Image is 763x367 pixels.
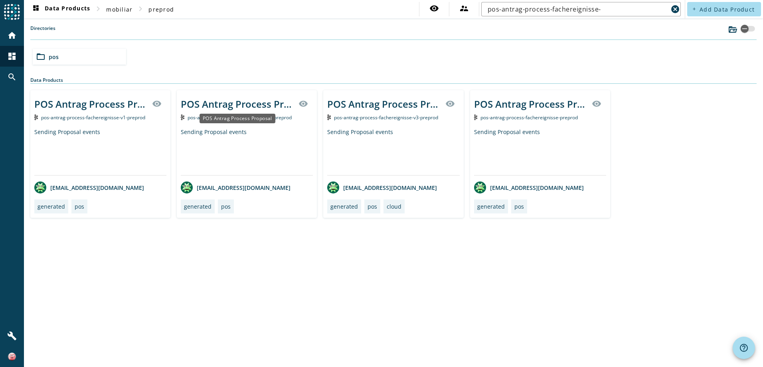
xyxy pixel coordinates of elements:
mat-icon: supervisor_account [459,4,469,13]
img: Kafka Topic: pos-antrag-process-fachereignisse-v2-preprod [181,114,184,120]
div: Sending Proposal events [181,128,313,175]
mat-icon: dashboard [7,51,17,61]
span: Data Products [31,4,90,14]
button: Add Data Product [687,2,761,16]
div: POS Antrag Process Proposal [474,97,587,110]
mat-icon: chevron_right [136,4,145,14]
div: generated [477,203,505,210]
div: POS Antrag Process Proposal [327,97,440,110]
div: pos [75,203,84,210]
span: Kafka Topic: pos-antrag-process-fachereignisse-v3-preprod [334,114,438,121]
mat-icon: visibility [298,99,308,109]
mat-icon: help_outline [739,343,749,353]
button: Data Products [28,2,93,16]
img: avatar [327,182,339,193]
img: Kafka Topic: pos-antrag-process-fachereignisse-v1-preprod [34,114,38,120]
img: Kafka Topic: pos-antrag-process-fachereignisse-preprod [474,114,478,120]
mat-icon: chevron_right [93,4,103,14]
mat-icon: cancel [670,4,680,14]
mat-icon: visibility [445,99,455,109]
mat-icon: visibility [152,99,162,109]
div: [EMAIL_ADDRESS][DOMAIN_NAME] [474,182,584,193]
div: POS Antrag Process Proposal [181,97,294,110]
mat-icon: visibility [592,99,601,109]
span: preprod [148,6,174,13]
img: 83f4ce1d17f47f21ebfbce80c7408106 [8,353,16,361]
div: generated [330,203,358,210]
div: Data Products [30,77,757,84]
img: avatar [181,182,193,193]
div: pos [514,203,524,210]
span: Add Data Product [700,6,755,13]
button: mobiliar [103,2,136,16]
mat-icon: folder_open [36,52,45,61]
div: POS Antrag Process Proposal [34,97,147,110]
mat-icon: dashboard [31,4,41,14]
span: pos [49,53,59,61]
mat-icon: visibility [429,4,439,13]
span: Kafka Topic: pos-antrag-process-fachereignisse-preprod [480,114,578,121]
mat-icon: add [692,7,696,11]
button: preprod [145,2,177,16]
div: generated [38,203,65,210]
div: Sending Proposal events [474,128,606,175]
mat-icon: home [7,31,17,40]
span: Kafka Topic: pos-antrag-process-fachereignisse-v2-preprod [188,114,292,121]
div: [EMAIL_ADDRESS][DOMAIN_NAME] [327,182,437,193]
div: Sending Proposal events [327,128,459,175]
input: Search (% or * for wildcards) [488,4,668,14]
img: avatar [474,182,486,193]
label: Directories [30,25,55,39]
img: Kafka Topic: pos-antrag-process-fachereignisse-v3-preprod [327,114,331,120]
div: POS Antrag Process Proposal [200,114,275,123]
div: pos [221,203,231,210]
div: cloud [387,203,401,210]
span: mobiliar [106,6,132,13]
div: generated [184,203,212,210]
mat-icon: search [7,72,17,82]
div: Sending Proposal events [34,128,166,175]
div: pos [368,203,377,210]
div: [EMAIL_ADDRESS][DOMAIN_NAME] [181,182,291,193]
span: Kafka Topic: pos-antrag-process-fachereignisse-v1-preprod [41,114,145,121]
button: Clear [670,4,681,15]
img: avatar [34,182,46,193]
div: [EMAIL_ADDRESS][DOMAIN_NAME] [34,182,144,193]
img: spoud-logo.svg [4,4,20,20]
mat-icon: build [7,331,17,341]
